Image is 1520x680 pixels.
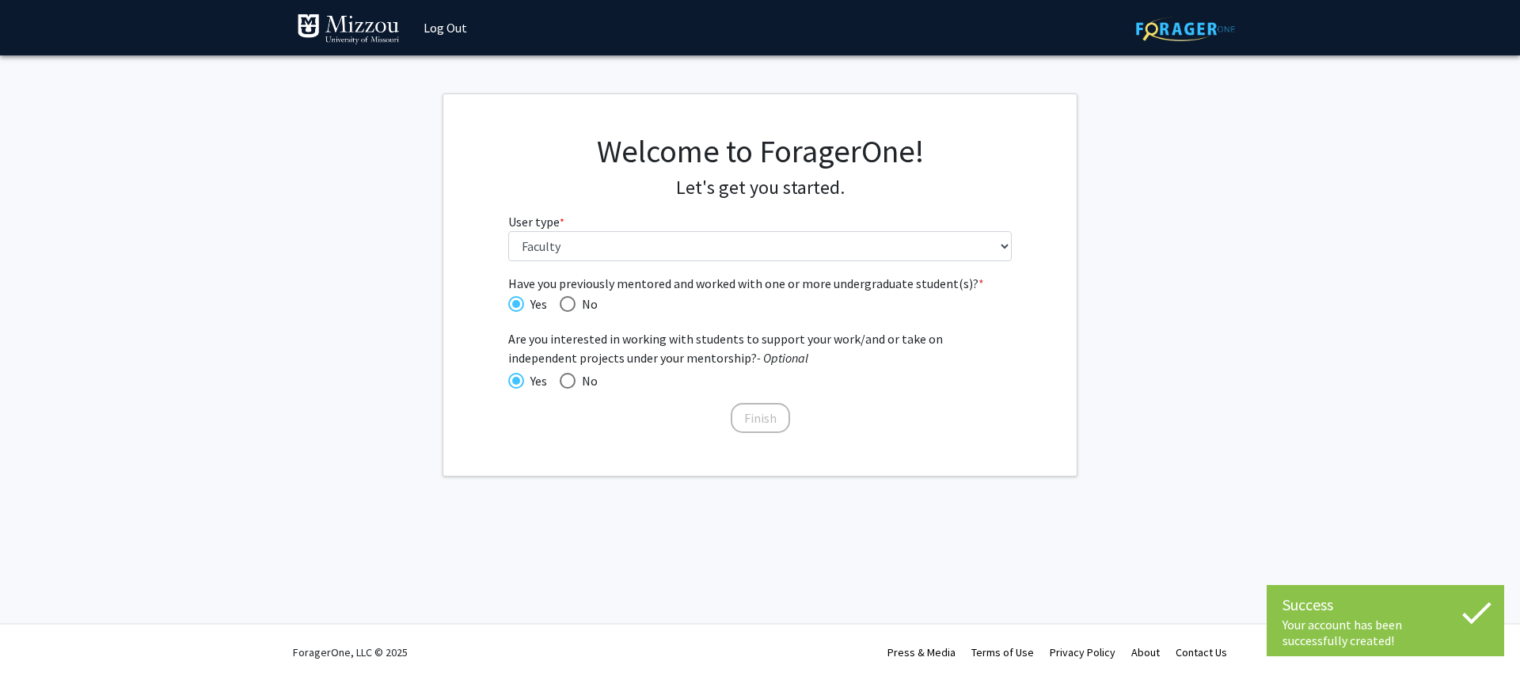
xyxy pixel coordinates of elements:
[1176,645,1227,659] a: Contact Us
[757,350,808,366] i: - Optional
[508,274,1013,293] span: Have you previously mentored and worked with one or more undergraduate student(s)?
[12,609,67,668] iframe: Chat
[508,329,1013,367] span: Are you interested in working with students to support your work/and or take on independent proje...
[508,293,1013,313] mat-radio-group: Have you previously mentored and worked with one or more undergraduate student(s)?
[293,625,408,680] div: ForagerOne, LLC © 2025
[576,294,598,313] span: No
[1131,645,1160,659] a: About
[508,177,1013,199] h4: Let's get you started.
[1050,645,1115,659] a: Privacy Policy
[524,371,547,390] span: Yes
[1282,593,1488,617] div: Success
[1136,17,1235,41] img: ForagerOne Logo
[576,371,598,390] span: No
[297,13,400,45] img: University of Missouri Logo
[971,645,1034,659] a: Terms of Use
[887,645,956,659] a: Press & Media
[508,132,1013,170] h1: Welcome to ForagerOne!
[524,294,547,313] span: Yes
[508,212,564,231] label: User type
[731,403,790,433] button: Finish
[1282,617,1488,648] div: Your account has been successfully created!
